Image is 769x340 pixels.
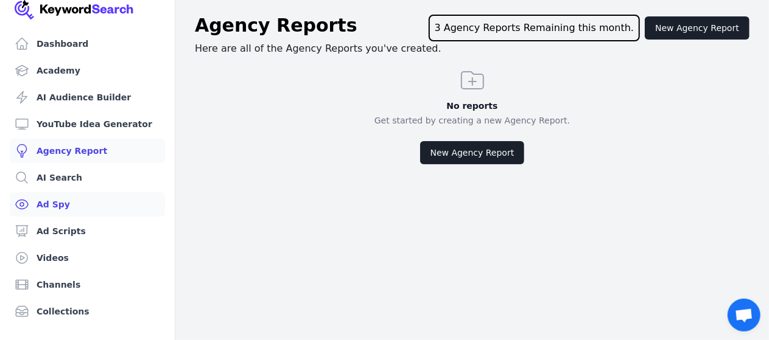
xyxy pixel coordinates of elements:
[10,272,165,297] a: Channels
[420,141,525,164] button: New Agency Report
[10,246,165,270] a: Videos
[420,147,525,158] a: New Agency Report
[175,15,769,56] div: Here are all of the Agency Reports you've created.
[195,15,357,41] h1: Agency Reports
[195,114,750,127] p: Get started by creating a new Agency Report.
[10,85,165,109] a: AI Audience Builder
[195,100,750,112] h3: No reports
[429,15,641,41] div: 3 Agency Reports Remaining this month.
[10,58,165,83] a: Academy
[728,299,760,331] div: Open chat
[10,192,165,217] a: Ad Spy
[645,16,750,40] button: New Agency Report
[10,299,165,324] a: Collections
[10,165,165,190] a: AI Search
[10,219,165,243] a: Ad Scripts
[10,32,165,56] a: Dashboard
[10,139,165,163] a: Agency Report
[10,112,165,136] a: YouTube Idea Generator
